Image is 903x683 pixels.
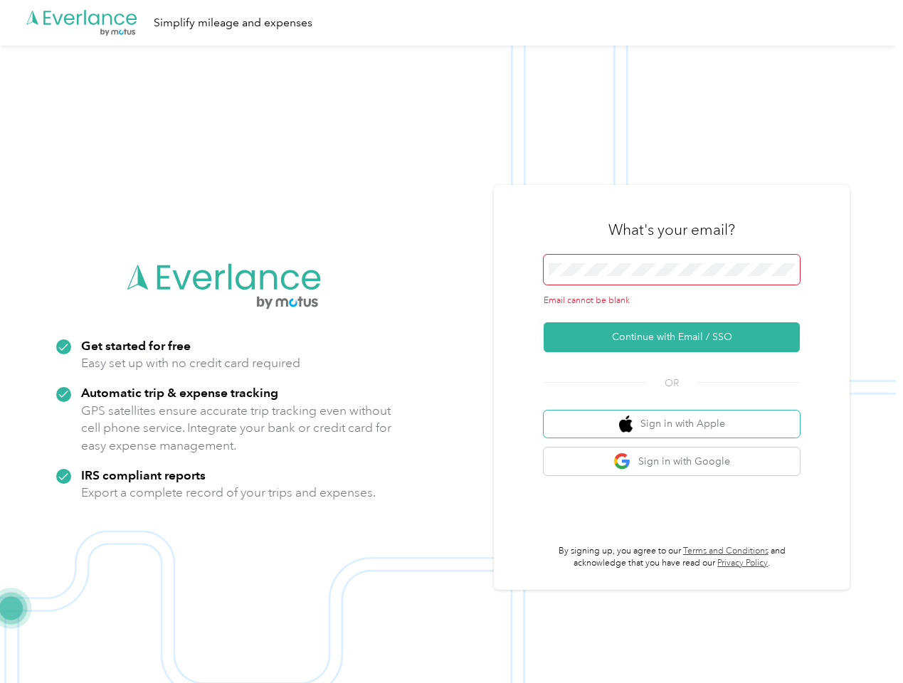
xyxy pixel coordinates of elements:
p: Easy set up with no credit card required [81,354,300,372]
strong: IRS compliant reports [81,467,206,482]
div: Simplify mileage and expenses [154,14,312,32]
button: Continue with Email / SSO [544,322,800,352]
span: OR [647,376,697,391]
a: Privacy Policy [717,558,768,568]
strong: Get started for free [81,338,191,353]
button: apple logoSign in with Apple [544,411,800,438]
img: apple logo [619,415,633,433]
p: Export a complete record of your trips and expenses. [81,484,376,502]
button: google logoSign in with Google [544,448,800,475]
p: By signing up, you agree to our and acknowledge that you have read our . [544,545,800,570]
div: Email cannot be blank [544,295,800,307]
p: GPS satellites ensure accurate trip tracking even without cell phone service. Integrate your bank... [81,402,392,455]
img: google logo [613,452,631,470]
a: Terms and Conditions [683,546,769,556]
h3: What's your email? [608,220,735,240]
strong: Automatic trip & expense tracking [81,385,278,400]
